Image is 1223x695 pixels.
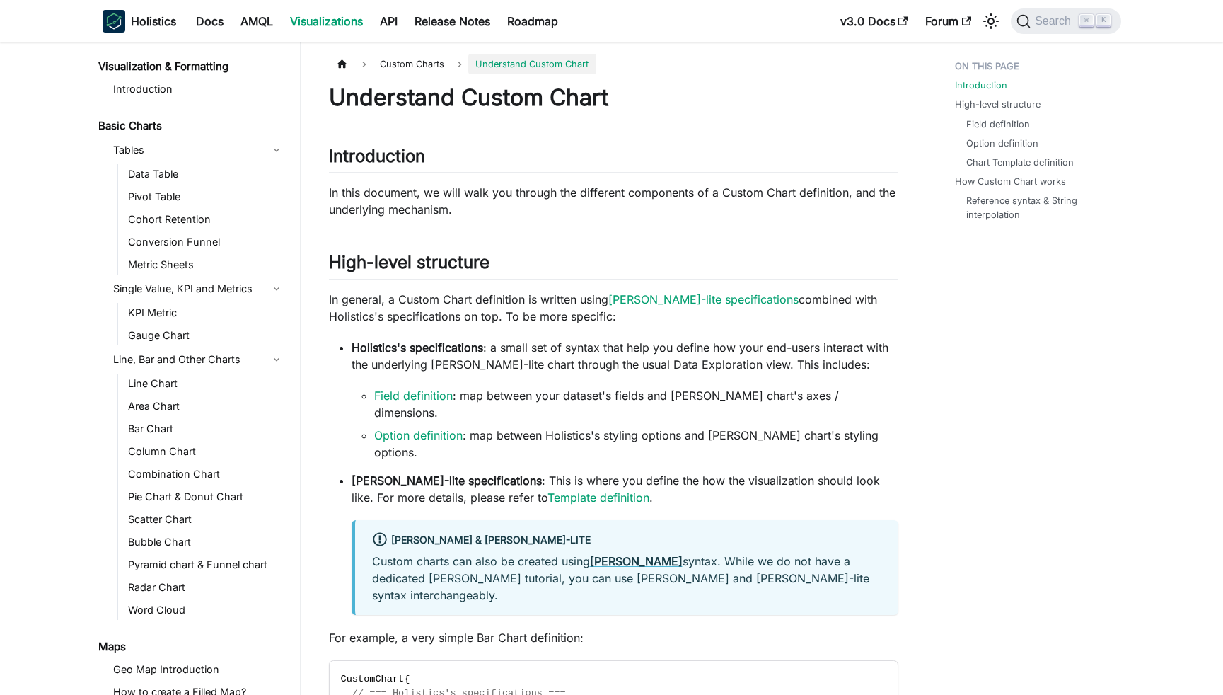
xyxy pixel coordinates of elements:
[352,472,898,506] p: : This is where you define the how the visualization should look like. For more details, please r...
[404,674,410,684] span: {
[124,532,288,552] a: Bubble Chart
[124,209,288,229] a: Cohort Retention
[109,277,288,300] a: Single Value, KPI and Metrics
[124,396,288,416] a: Area Chart
[103,10,176,33] a: HolisticsHolistics
[832,10,917,33] a: v3.0 Docs
[124,442,288,461] a: Column Chart
[374,427,898,461] li: : map between Holistics's styling options and [PERSON_NAME] chart's styling options.
[124,555,288,575] a: Pyramid chart & Funnel chart
[282,10,371,33] a: Visualizations
[1096,14,1111,27] kbd: K
[124,255,288,275] a: Metric Sheets
[917,10,980,33] a: Forum
[374,387,898,421] li: : map between your dataset's fields and [PERSON_NAME] chart's axes / dimensions.
[955,98,1041,111] a: High-level structure
[329,54,898,74] nav: Breadcrumbs
[966,194,1107,221] a: Reference syntax & String interpolation
[329,291,898,325] p: In general, a Custom Chart definition is written using combined with Holistics's specifications o...
[329,146,898,173] h2: Introduction
[124,510,288,529] a: Scatter Chart
[187,10,232,33] a: Docs
[124,187,288,207] a: Pivot Table
[94,637,288,657] a: Maps
[232,10,282,33] a: AMQL
[131,13,176,30] b: Holistics
[406,10,499,33] a: Release Notes
[955,175,1066,188] a: How Custom Chart works
[124,164,288,184] a: Data Table
[966,156,1074,169] a: Chart Template definition
[124,487,288,507] a: Pie Chart & Donut Chart
[374,389,453,403] a: Field definition
[372,532,881,550] div: [PERSON_NAME] & [PERSON_NAME]-lite
[547,490,649,505] a: Template definition
[468,54,596,74] span: Understand Custom Chart
[109,139,288,161] a: Tables
[103,10,125,33] img: Holistics
[88,42,301,695] nav: Docs sidebar
[329,629,898,646] p: For example, a very simple Bar Chart definition:
[352,340,483,355] strong: Holistics's specifications
[124,600,288,620] a: Word Cloud
[124,464,288,484] a: Combination Chart
[124,326,288,345] a: Gauge Chart
[371,10,406,33] a: API
[94,116,288,136] a: Basic Charts
[590,554,683,568] a: [PERSON_NAME]
[109,660,288,679] a: Geo Map Introduction
[966,117,1030,131] a: Field definition
[966,137,1038,150] a: Option definition
[955,79,1007,92] a: Introduction
[352,473,542,488] strong: [PERSON_NAME]-lite specifications
[352,339,898,373] p: : a small set of syntax that help you define how your end-users interact with the underlying [PER...
[341,674,405,684] span: CustomChart
[1079,14,1094,27] kbd: ⌘
[109,79,288,99] a: Introduction
[373,54,451,74] span: Custom Charts
[124,419,288,439] a: Bar Chart
[124,374,288,394] a: Line Chart
[329,84,898,112] h1: Understand Custom Chart
[124,232,288,252] a: Conversion Funnel
[608,292,799,306] a: [PERSON_NAME]-lite specifications
[124,303,288,323] a: KPI Metric
[329,184,898,218] p: In this document, we will walk you through the different components of a Custom Chart definition,...
[499,10,567,33] a: Roadmap
[329,54,356,74] a: Home page
[372,553,881,604] p: Custom charts can also be created using syntax. While we do not have a dedicated [PERSON_NAME] tu...
[329,252,898,279] h2: High-level structure
[1031,15,1079,28] span: Search
[980,10,1002,33] button: Switch between dark and light mode (currently light mode)
[1011,8,1120,34] button: Search (Command+K)
[109,348,288,371] a: Line, Bar and Other Charts
[124,578,288,597] a: Radar Chart
[374,428,463,442] a: Option definition
[94,57,288,76] a: Visualization & Formatting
